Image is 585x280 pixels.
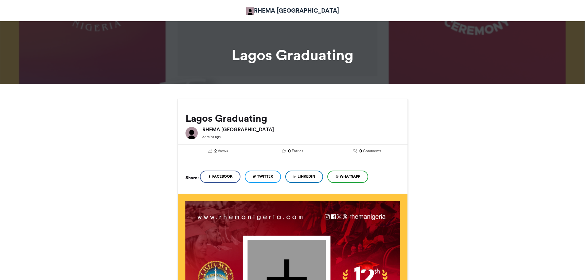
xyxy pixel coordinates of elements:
span: 0 [288,148,291,155]
span: 2 [214,148,217,155]
a: Facebook [200,171,240,183]
a: 0 Entries [260,148,325,155]
span: LinkedIn [298,174,315,179]
a: 2 Views [185,148,251,155]
h2: Lagos Graduating [185,113,400,124]
a: WhatsApp [327,171,368,183]
small: 37 mins ago [202,135,220,139]
span: Facebook [212,174,232,179]
h6: RHEMA [GEOGRAPHIC_DATA] [202,127,400,132]
img: RHEMA NIGERIA [185,127,198,139]
span: Entries [292,148,303,154]
a: 0 Comments [334,148,400,155]
span: Twitter [257,174,273,179]
a: Twitter [245,171,281,183]
a: LinkedIn [285,171,323,183]
span: Comments [363,148,381,154]
h1: Lagos Graduating [122,48,463,62]
h5: Share: [185,174,199,182]
span: WhatsApp [340,174,360,179]
a: RHEMA [GEOGRAPHIC_DATA] [246,6,339,15]
span: 0 [359,148,362,155]
span: Views [218,148,228,154]
img: RHEMA NIGERIA [246,7,254,15]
